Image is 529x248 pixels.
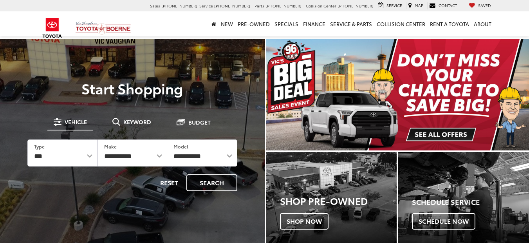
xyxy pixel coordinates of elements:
[398,152,529,244] a: Schedule Service Schedule Now
[412,213,475,230] span: Schedule Now
[209,11,218,36] a: Home
[16,80,248,96] p: Start Shopping
[376,2,404,9] a: Service
[386,2,402,8] span: Service
[265,3,302,9] span: [PHONE_NUMBER]
[306,3,336,9] span: Collision Center
[398,152,529,244] div: Toyota
[467,2,493,9] a: My Saved Vehicles
[38,15,67,41] img: Toyota
[75,21,131,35] img: Vic Vaughan Toyota of Boerne
[104,143,117,150] label: Make
[471,11,494,36] a: About
[123,119,151,125] span: Keyword
[218,11,235,36] a: New
[478,2,491,8] span: Saved
[412,198,529,206] h4: Schedule Service
[406,2,425,9] a: Map
[34,143,45,150] label: Type
[266,152,397,244] a: Shop Pre-Owned Shop Now
[153,174,185,191] button: Reset
[301,11,328,36] a: Finance
[173,143,188,150] label: Model
[328,11,374,36] a: Service & Parts: Opens in a new tab
[255,3,264,9] span: Parts
[266,152,397,244] div: Toyota
[65,119,87,125] span: Vehicle
[280,196,397,206] h3: Shop Pre-Owned
[427,2,459,9] a: Contact
[235,11,272,36] a: Pre-Owned
[150,3,160,9] span: Sales
[214,3,250,9] span: [PHONE_NUMBER]
[272,11,301,36] a: Specials
[188,119,211,125] span: Budget
[186,174,237,191] button: Search
[280,213,329,230] span: Shop Now
[199,3,213,9] span: Service
[439,2,457,8] span: Contact
[428,11,471,36] a: Rent a Toyota
[161,3,197,9] span: [PHONE_NUMBER]
[415,2,423,8] span: Map
[338,3,374,9] span: [PHONE_NUMBER]
[374,11,428,36] a: Collision Center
